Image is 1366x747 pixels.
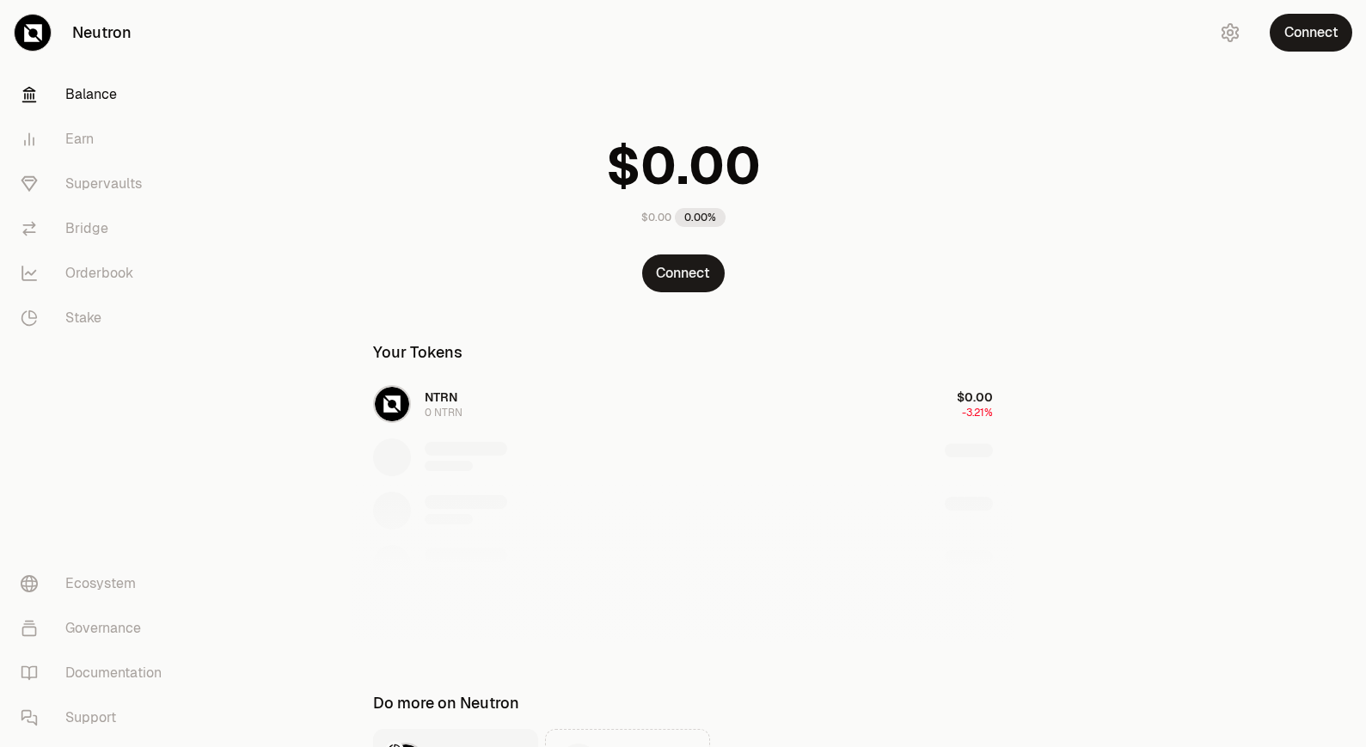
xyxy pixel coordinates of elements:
[1270,14,1352,52] button: Connect
[7,606,186,651] a: Governance
[7,72,186,117] a: Balance
[675,208,726,227] div: 0.00%
[373,340,462,364] div: Your Tokens
[641,211,671,224] div: $0.00
[642,254,725,292] button: Connect
[373,691,519,715] div: Do more on Neutron
[7,162,186,206] a: Supervaults
[7,296,186,340] a: Stake
[7,695,186,740] a: Support
[7,561,186,606] a: Ecosystem
[7,206,186,251] a: Bridge
[7,117,186,162] a: Earn
[7,651,186,695] a: Documentation
[7,251,186,296] a: Orderbook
